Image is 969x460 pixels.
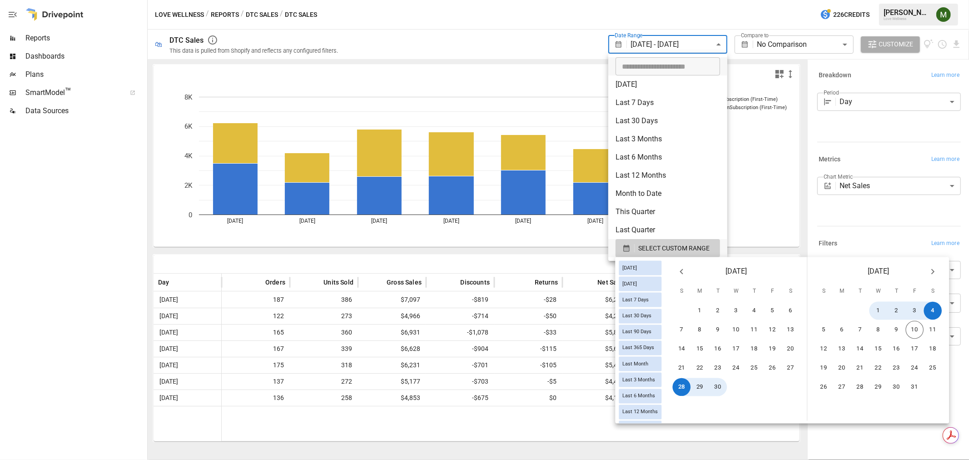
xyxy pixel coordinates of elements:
[619,420,661,435] div: Last Year
[906,283,923,301] span: Friday
[888,302,906,320] button: 2
[608,94,727,112] li: Last 7 Days
[619,345,658,351] span: Last 365 Days
[870,359,888,377] button: 22
[833,359,851,377] button: 20
[619,293,661,307] div: Last 7 Days
[638,243,710,254] span: SELECT CUSTOM RANGE
[745,359,764,377] button: 25
[727,359,745,377] button: 24
[906,302,924,320] button: 3
[608,221,727,239] li: Last Quarter
[619,373,661,387] div: Last 3 Months
[851,321,870,339] button: 7
[764,283,780,301] span: Friday
[833,378,851,396] button: 27
[691,283,708,301] span: Monday
[746,283,762,301] span: Thursday
[619,389,661,403] div: Last 6 Months
[888,283,904,301] span: Thursday
[906,321,924,339] button: 10
[815,321,833,339] button: 5
[924,263,942,281] button: Next month
[782,359,800,377] button: 27
[906,340,924,358] button: 17
[906,378,924,396] button: 31
[727,321,745,339] button: 10
[619,313,655,319] span: Last 30 Days
[673,359,691,377] button: 21
[726,265,747,278] span: [DATE]
[764,321,782,339] button: 12
[619,261,661,275] div: [DATE]
[888,321,906,339] button: 9
[815,283,832,301] span: Sunday
[888,378,906,396] button: 30
[619,281,641,287] span: [DATE]
[619,340,661,355] div: Last 365 Days
[870,340,888,358] button: 15
[924,340,942,358] button: 18
[673,340,691,358] button: 14
[782,321,800,339] button: 13
[851,340,870,358] button: 14
[691,302,709,320] button: 1
[906,359,924,377] button: 24
[673,321,691,339] button: 7
[619,325,661,339] div: Last 90 Days
[888,340,906,358] button: 16
[619,277,661,291] div: [DATE]
[608,112,727,130] li: Last 30 Days
[608,166,727,185] li: Last 12 Months
[924,302,942,320] button: 4
[691,321,709,339] button: 8
[782,283,799,301] span: Saturday
[924,321,942,339] button: 11
[672,263,691,281] button: Previous month
[691,340,709,358] button: 15
[870,283,886,301] span: Wednesday
[764,302,782,320] button: 5
[608,185,727,203] li: Month to Date
[619,357,661,371] div: Last Month
[709,302,727,320] button: 2
[924,283,941,301] span: Saturday
[608,203,727,221] li: This Quarter
[673,283,690,301] span: Sunday
[764,359,782,377] button: 26
[868,265,889,278] span: [DATE]
[815,340,833,358] button: 12
[608,148,727,166] li: Last 6 Months
[619,309,661,323] div: Last 30 Days
[608,130,727,148] li: Last 3 Months
[815,359,833,377] button: 19
[619,297,652,303] span: Last 7 Days
[619,361,652,367] span: Last Month
[851,359,870,377] button: 21
[709,340,727,358] button: 16
[924,359,942,377] button: 25
[727,340,745,358] button: 17
[764,340,782,358] button: 19
[709,359,727,377] button: 23
[745,321,764,339] button: 11
[870,321,888,339] button: 8
[709,378,727,396] button: 30
[782,302,800,320] button: 6
[852,283,868,301] span: Tuesday
[833,340,851,358] button: 13
[710,283,726,301] span: Tuesday
[608,75,727,94] li: [DATE]
[834,283,850,301] span: Monday
[888,359,906,377] button: 23
[616,239,720,257] button: SELECT CUSTOM RANGE
[782,340,800,358] button: 20
[691,378,709,396] button: 29
[619,377,659,383] span: Last 3 Months
[673,378,691,396] button: 28
[619,409,661,415] span: Last 12 Months
[851,378,870,396] button: 28
[870,378,888,396] button: 29
[691,359,709,377] button: 22
[619,405,661,419] div: Last 12 Months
